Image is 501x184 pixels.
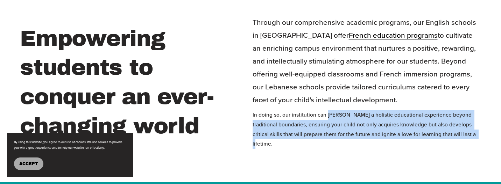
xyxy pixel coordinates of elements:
a: French education programs [349,30,438,40]
p: By using this website, you agree to our use of cookies. We use cookies to provide you with a grea... [14,140,126,150]
p: In doing so, our institution can [PERSON_NAME] a holistic educational experience beyond tradition... [253,110,481,149]
h2: Empowering students to conquer an ever-changing world [20,24,248,141]
p: Through our comprehensive academic programs, our English schools in [GEOGRAPHIC_DATA] offer to cu... [253,16,481,106]
section: Cookie banner [7,133,133,177]
span: Accept [19,161,38,166]
button: Accept [14,157,43,170]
